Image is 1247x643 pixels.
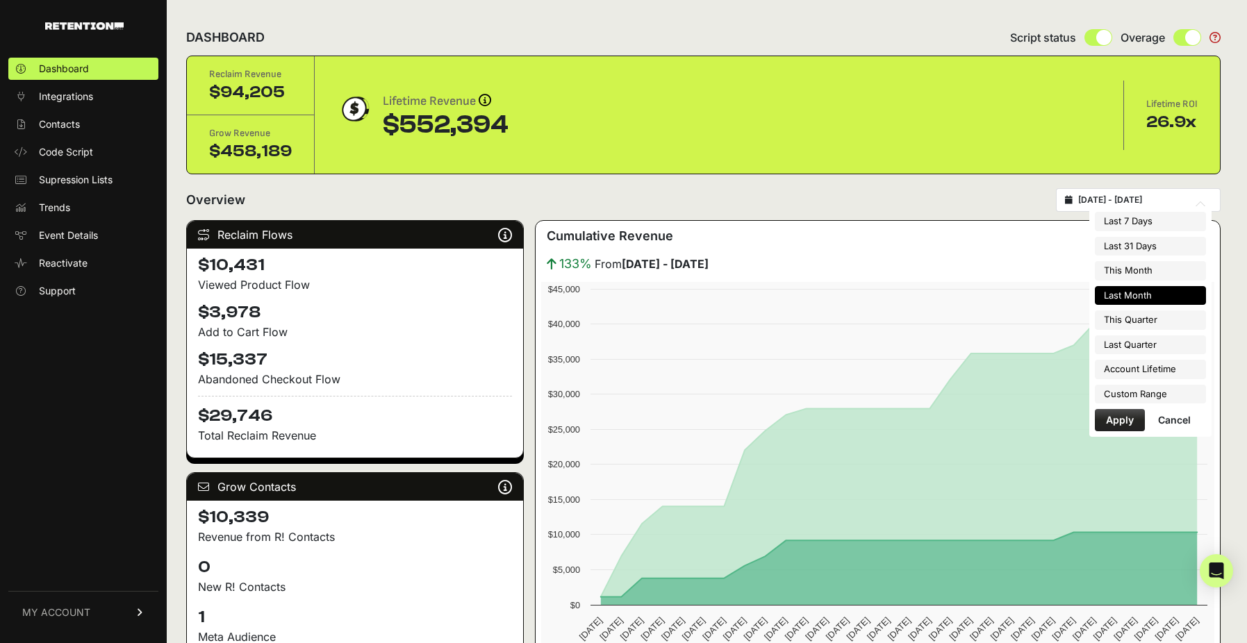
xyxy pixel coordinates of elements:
[1010,29,1076,46] span: Script status
[8,169,158,191] a: Supression Lists
[547,529,579,540] text: $10,000
[721,615,748,642] text: [DATE]
[198,556,512,578] h4: 0
[198,254,512,276] h4: $10,431
[1095,310,1206,330] li: This Quarter
[8,224,158,247] a: Event Details
[577,615,604,642] text: [DATE]
[700,615,727,642] text: [DATE]
[383,92,509,111] div: Lifetime Revenue
[187,221,523,249] div: Reclaim Flows
[198,349,512,371] h4: $15,337
[198,301,512,324] h4: $3,978
[570,600,579,610] text: $0
[39,228,98,242] span: Event Details
[968,615,995,642] text: [DATE]
[865,615,892,642] text: [DATE]
[8,141,158,163] a: Code Script
[1121,29,1165,46] span: Overage
[39,201,70,215] span: Trends
[1095,261,1206,281] li: This Month
[1153,615,1180,642] text: [DATE]
[209,67,292,81] div: Reclaim Revenue
[659,615,686,642] text: [DATE]
[547,284,579,294] text: $45,000
[186,28,265,47] h2: DASHBOARD
[39,145,93,159] span: Code Script
[947,615,974,642] text: [DATE]
[1095,335,1206,355] li: Last Quarter
[1095,212,1206,231] li: Last 7 Days
[1095,385,1206,404] li: Custom Range
[39,117,80,131] span: Contacts
[618,615,645,642] text: [DATE]
[1095,360,1206,379] li: Account Lifetime
[1071,615,1098,642] text: [DATE]
[198,371,512,387] div: Abandoned Checkout Flow
[198,506,512,528] h4: $10,339
[1112,615,1139,642] text: [DATE]
[39,90,93,103] span: Integrations
[186,190,245,210] h2: Overview
[1091,615,1118,642] text: [DATE]
[547,354,579,365] text: $35,000
[547,424,579,435] text: $25,000
[383,111,509,139] div: $552,394
[187,473,523,501] div: Grow Contacts
[198,427,512,444] p: Total Reclaim Revenue
[595,256,709,272] span: From
[638,615,666,642] text: [DATE]
[198,396,512,427] h4: $29,746
[198,276,512,293] div: Viewed Product Flow
[547,459,579,469] text: $20,000
[803,615,830,642] text: [DATE]
[824,615,851,642] text: [DATE]
[547,494,579,505] text: $15,000
[39,284,76,298] span: Support
[844,615,871,642] text: [DATE]
[209,140,292,162] div: $458,189
[8,113,158,135] a: Contacts
[1132,615,1159,642] text: [DATE]
[679,615,707,642] text: [DATE]
[209,126,292,140] div: Grow Revenue
[8,197,158,219] a: Trends
[1095,237,1206,256] li: Last 31 Days
[547,319,579,329] text: $40,000
[22,606,90,619] span: MY ACCOUNT
[39,62,89,76] span: Dashboard
[1173,615,1200,642] text: [DATE]
[198,324,512,340] div: Add to Cart Flow
[8,85,158,108] a: Integrations
[547,226,673,246] h3: Cumulative Revenue
[198,528,512,545] p: Revenue from R! Contacts
[597,615,625,642] text: [DATE]
[559,254,592,274] span: 133%
[553,565,580,575] text: $5,000
[198,578,512,595] p: New R! Contacts
[8,58,158,80] a: Dashboard
[1030,615,1057,642] text: [DATE]
[547,389,579,399] text: $30,000
[1146,111,1198,133] div: 26.9x
[8,280,158,302] a: Support
[39,173,113,187] span: Supression Lists
[927,615,954,642] text: [DATE]
[45,22,124,30] img: Retention.com
[1050,615,1077,642] text: [DATE]
[1146,97,1198,111] div: Lifetime ROI
[1009,615,1036,642] text: [DATE]
[198,606,512,628] h4: 1
[622,257,709,271] strong: [DATE] - [DATE]
[988,615,1015,642] text: [DATE]
[885,615,912,642] text: [DATE]
[741,615,768,642] text: [DATE]
[8,252,158,274] a: Reactivate
[1147,409,1202,431] button: Cancel
[337,92,372,126] img: dollar-coin-05c43ed7efb7bc0c12610022525b4bbbb207c7efeef5aecc26f025e68dcafac9.png
[762,615,789,642] text: [DATE]
[39,256,88,270] span: Reactivate
[782,615,809,642] text: [DATE]
[209,81,292,103] div: $94,205
[906,615,933,642] text: [DATE]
